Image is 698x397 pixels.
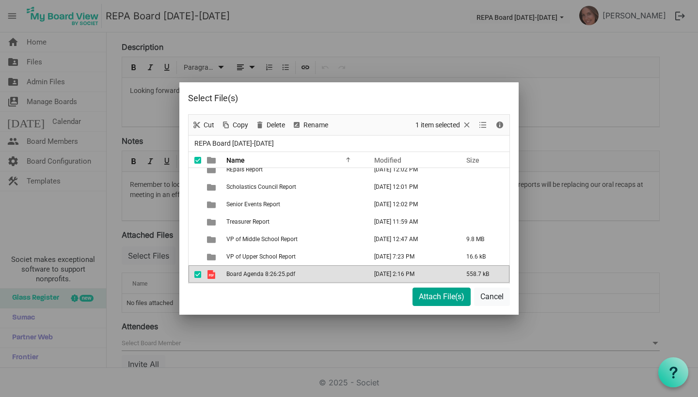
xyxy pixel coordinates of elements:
div: Details [492,115,508,135]
span: VP of Middle School Report [226,236,298,243]
button: Attach File(s) [412,288,471,306]
span: Size [466,156,479,164]
td: checkbox [189,161,201,178]
span: Scholastics Council Report [226,183,296,190]
td: is template cell column header type [201,265,223,283]
button: Details [493,119,507,131]
button: Cut [190,119,216,131]
span: Name [226,156,245,164]
td: is template cell column header Size [456,161,509,178]
td: is template cell column header type [201,213,223,230]
span: Modified [374,156,401,164]
div: View [475,115,492,135]
td: is template cell column header Size [456,178,509,196]
div: Rename [288,115,332,135]
td: is template cell column header type [201,196,223,213]
div: Cut [189,115,218,135]
td: 558.7 kB is template cell column header Size [456,265,509,283]
span: REPA Board [DATE]-[DATE] [192,137,276,150]
button: Rename [290,119,330,131]
td: August 15, 2025 12:02 PM column header Modified [364,161,456,178]
button: View dropdownbutton [477,119,489,131]
td: August 15, 2025 12:02 PM column header Modified [364,196,456,213]
span: Delete [266,119,286,131]
td: is template cell column header type [201,161,223,178]
td: Treasurer Report is template cell column header Name [223,213,364,230]
td: checkbox [189,196,201,213]
td: August 20, 2025 7:23 PM column header Modified [364,248,456,265]
div: Clear selection [412,115,475,135]
td: is template cell column header Size [456,196,509,213]
span: REpals Report [226,166,263,173]
span: Treasurer Report [226,218,270,225]
span: Board Agenda 8:26:25.pdf [226,271,295,277]
td: REpals Report is template cell column header Name [223,161,364,178]
td: checkbox [189,248,201,265]
td: VP of Middle School Report is template cell column header Name [223,230,364,248]
td: checkbox [189,265,201,283]
td: is template cell column header type [201,230,223,248]
span: Rename [302,119,329,131]
td: Senior Events Report is template cell column header Name [223,196,364,213]
td: 16.6 kB is template cell column header Size [456,248,509,265]
td: is template cell column header Size [456,213,509,230]
span: Copy [232,119,249,131]
td: August 15, 2025 12:01 PM column header Modified [364,178,456,196]
td: checkbox [189,230,201,248]
td: August 22, 2025 12:47 AM column header Modified [364,230,456,248]
button: Copy [220,119,250,131]
span: VP of Upper School Report [226,253,296,260]
td: VP of Upper School Report is template cell column header Name [223,248,364,265]
button: Cancel [474,288,510,306]
td: checkbox [189,178,201,196]
td: August 23, 2025 2:16 PM column header Modified [364,265,456,283]
td: is template cell column header type [201,248,223,265]
div: Select File(s) [188,91,445,106]
span: Senior Events Report [226,201,280,208]
td: is template cell column header type [201,178,223,196]
td: Scholastics Council Report is template cell column header Name [223,178,364,196]
span: Cut [203,119,215,131]
button: Delete [254,119,287,131]
td: Board Agenda 8:26:25.pdf is template cell column header Name [223,265,364,283]
td: 9.8 MB is template cell column header Size [456,230,509,248]
span: 1 item selected [414,119,461,131]
td: August 15, 2025 11:59 AM column header Modified [364,213,456,230]
td: checkbox [189,213,201,230]
button: Selection [414,119,474,131]
div: Copy [218,115,252,135]
div: Delete [252,115,288,135]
